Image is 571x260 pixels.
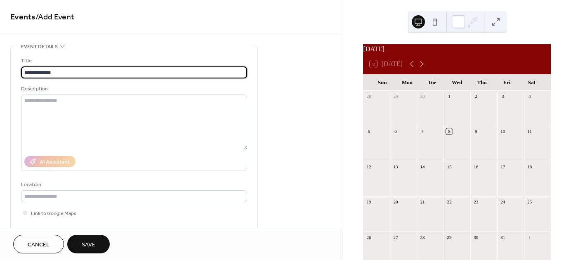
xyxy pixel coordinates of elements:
div: Fri [494,74,519,91]
span: Link to Google Maps [31,209,76,218]
div: Event color [21,227,83,236]
div: Title [21,57,245,65]
div: 17 [500,163,506,170]
div: 16 [473,163,479,170]
span: Save [82,241,95,249]
div: 12 [366,163,372,170]
a: Events [10,9,35,25]
div: 13 [392,163,399,170]
div: 30 [419,93,425,99]
div: 7 [419,128,425,135]
button: Save [67,235,110,253]
div: 18 [526,163,533,170]
div: 21 [419,199,425,205]
div: Thu [470,74,494,91]
div: 30 [473,234,479,240]
div: 28 [419,234,425,240]
span: / Add Event [35,9,74,25]
div: 20 [392,199,399,205]
div: 26 [366,234,372,240]
div: 29 [392,93,399,99]
div: 1 [446,93,452,99]
div: 3 [500,93,506,99]
div: 1 [526,234,533,240]
div: 5 [366,128,372,135]
div: Tue [420,74,444,91]
div: Wed [445,74,470,91]
button: Cancel [13,235,64,253]
div: 31 [500,234,506,240]
div: Sun [370,74,394,91]
div: 28 [366,93,372,99]
span: Cancel [28,241,50,249]
div: 11 [526,128,533,135]
div: 6 [392,128,399,135]
div: 22 [446,199,452,205]
div: 2 [473,93,479,99]
div: 25 [526,199,533,205]
div: 9 [473,128,479,135]
div: Mon [395,74,420,91]
div: Description [21,85,245,93]
span: Event details [21,43,58,51]
div: 29 [446,234,452,240]
div: Location [21,180,245,189]
div: 8 [446,128,452,135]
div: 23 [473,199,479,205]
div: 4 [526,93,533,99]
div: [DATE] [363,44,551,54]
div: 10 [500,128,506,135]
div: 24 [500,199,506,205]
div: 27 [392,234,399,240]
div: 19 [366,199,372,205]
div: Sat [519,74,544,91]
div: 15 [446,163,452,170]
div: 14 [419,163,425,170]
